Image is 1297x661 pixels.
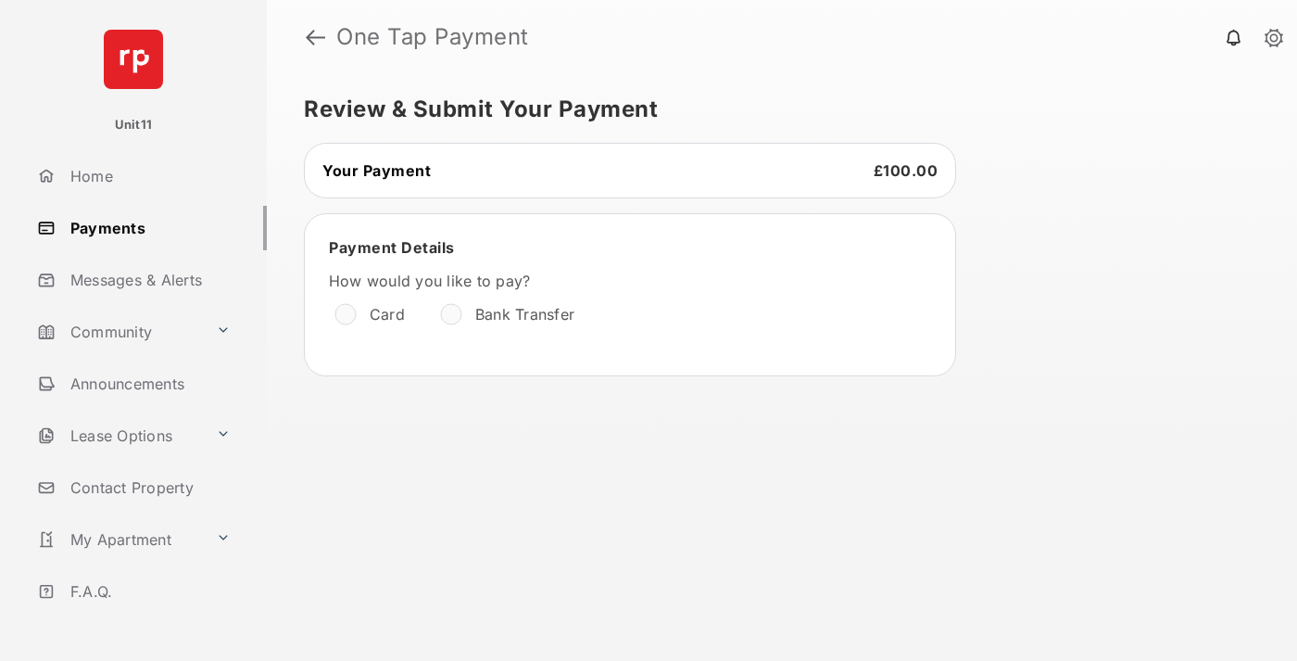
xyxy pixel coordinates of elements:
[30,362,267,406] a: Announcements
[329,238,455,257] span: Payment Details
[370,305,405,324] label: Card
[874,161,938,180] span: £100.00
[336,26,529,48] strong: One Tap Payment
[30,310,208,354] a: Community
[30,154,267,198] a: Home
[329,272,885,290] label: How would you like to pay?
[115,116,153,134] p: Unit11
[30,413,208,458] a: Lease Options
[30,465,267,510] a: Contact Property
[30,258,267,302] a: Messages & Alerts
[30,206,267,250] a: Payments
[30,569,267,614] a: F.A.Q.
[304,98,1245,121] h5: Review & Submit Your Payment
[30,517,208,562] a: My Apartment
[322,161,431,180] span: Your Payment
[475,305,574,324] label: Bank Transfer
[104,30,163,89] img: svg+xml;base64,PHN2ZyB4bWxucz0iaHR0cDovL3d3dy53My5vcmcvMjAwMC9zdmciIHdpZHRoPSI2NCIgaGVpZ2h0PSI2NC...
